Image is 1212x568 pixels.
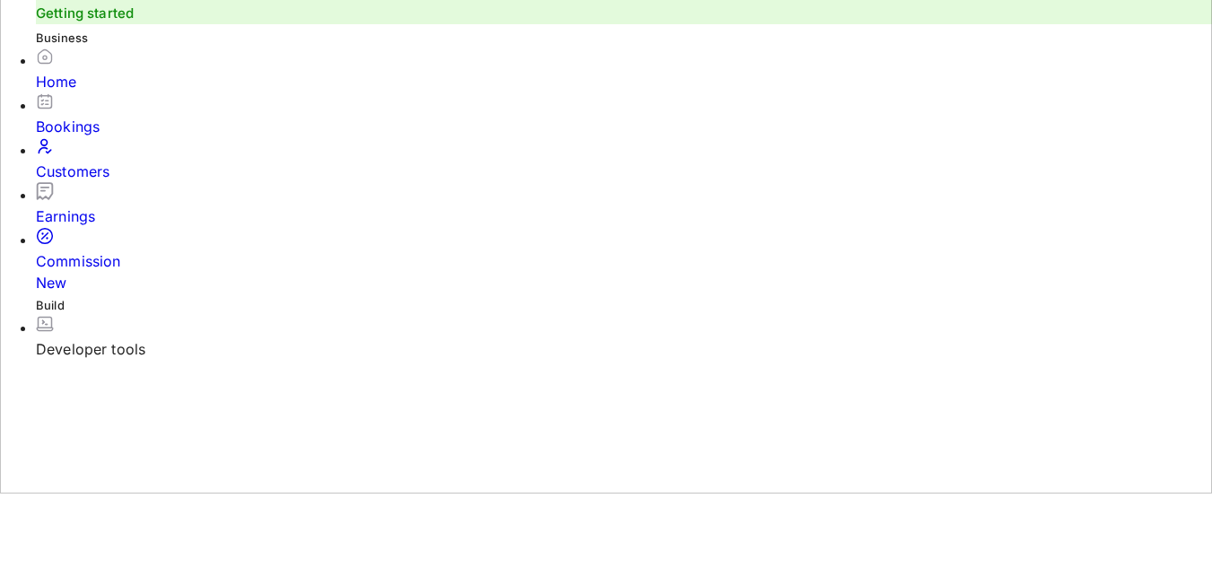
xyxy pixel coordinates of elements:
[36,272,1212,293] div: New
[36,31,88,45] span: Business
[36,4,134,22] a: Getting started
[36,137,1212,182] a: Customers
[36,161,1212,182] div: Customers
[36,205,1212,227] div: Earnings
[36,250,1212,293] div: Commission
[36,227,1212,293] a: CommissionNew
[36,116,1212,137] div: Bookings
[36,48,1212,92] a: Home
[36,298,65,312] span: Build
[36,182,1212,227] a: Earnings
[36,71,1212,92] div: Home
[36,338,1212,360] div: Developer tools
[36,92,1212,137] a: Bookings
